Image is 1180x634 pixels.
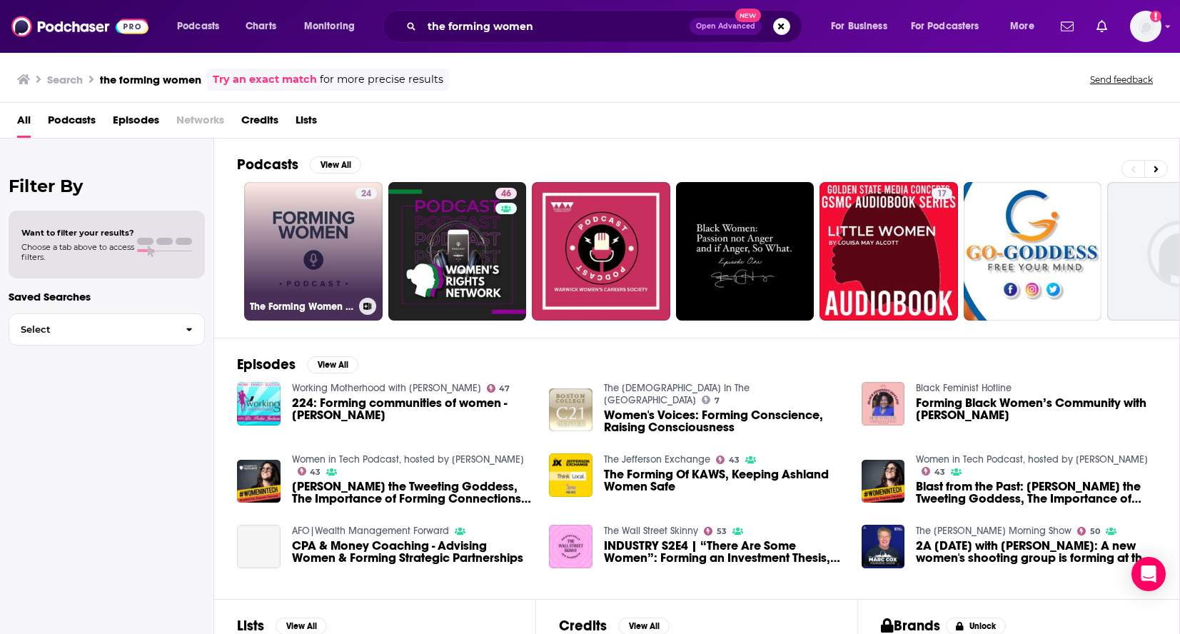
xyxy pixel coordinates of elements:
a: The Church In The 21st Century Center [604,382,750,406]
a: 2A Tuesday with Elizabeth Starks: A new women's shooting group is forming at the Range [916,540,1156,564]
img: User Profile [1130,11,1161,42]
input: Search podcasts, credits, & more... [422,15,690,38]
h3: Search [47,73,83,86]
img: Women's Voices: Forming Conscience, Raising Consciousness [549,388,592,432]
a: Working Motherhood with Dr. Portia Jackson [292,382,481,394]
span: New [735,9,761,22]
h3: The Forming Women Podcast [250,301,353,313]
a: Women's Voices: Forming Conscience, Raising Consciousness [604,409,844,433]
a: 24The Forming Women Podcast [244,182,383,321]
a: 43 [298,467,321,475]
span: 43 [934,469,945,475]
span: [PERSON_NAME] the Tweeting Goddess, The Importance of Forming Connections Online: Women in Tech [... [292,480,533,505]
span: for more precise results [320,71,443,88]
a: 46 [388,182,527,321]
a: Show notifications dropdown [1091,14,1113,39]
span: Blast from the Past: [PERSON_NAME] the Tweeting Goddess, The Importance of Forming Connections On... [916,480,1156,505]
span: 50 [1090,528,1100,535]
img: INDUSTRY S2E4 | “There Are Some Women”: Forming an Investment Thesis, Comp, Power Plays & More [549,525,592,568]
span: 7 [715,398,720,404]
span: Podcasts [177,16,219,36]
span: 17 [937,187,947,201]
a: AFO|Wealth Management Forward [292,525,449,537]
button: open menu [1000,15,1052,38]
span: 224: Forming communities of women - [PERSON_NAME] [292,397,533,421]
button: open menu [821,15,905,38]
a: 53 [704,527,727,535]
a: 224: Forming communities of women - Michelle Patterson [292,397,533,421]
span: Open Advanced [696,23,755,30]
h2: Podcasts [237,156,298,173]
span: Podcasts [48,109,96,138]
img: Blast from the Past: Samantha Kelly the Tweeting Goddess, The Importance of Forming Connections O... [862,460,905,503]
span: All [17,109,31,138]
span: More [1010,16,1034,36]
a: 47 [487,384,510,393]
a: 43 [716,456,740,464]
button: View All [310,156,361,173]
a: 17 [932,188,952,199]
a: Samantha Kelly the Tweeting Goddess, The Importance of Forming Connections Online: Women in Tech ... [292,480,533,505]
img: 2A Tuesday with Elizabeth Starks: A new women's shooting group is forming at the Range [862,525,905,568]
span: 47 [499,386,510,392]
a: PodcastsView All [237,156,361,173]
div: Search podcasts, credits, & more... [396,10,816,43]
a: Episodes [113,109,159,138]
h2: Episodes [237,356,296,373]
a: EpisodesView All [237,356,358,373]
button: Send feedback [1086,74,1157,86]
span: 24 [361,187,371,201]
a: CPA & Money Coaching - Advising Women & Forming Strategic Partnerships [292,540,533,564]
button: open menu [167,15,238,38]
button: open menu [294,15,373,38]
span: Want to filter your results? [21,228,134,238]
span: 46 [501,187,511,201]
button: Select [9,313,205,346]
span: For Podcasters [911,16,979,36]
img: Samantha Kelly the Tweeting Goddess, The Importance of Forming Connections Online: Women in Tech ... [237,460,281,503]
span: Charts [246,16,276,36]
span: 2A [DATE] with [PERSON_NAME]: A new women's shooting group is forming at the Range [916,540,1156,564]
p: Saved Searches [9,290,205,303]
a: Try an exact match [213,71,317,88]
img: 224: Forming communities of women - Michelle Patterson [237,382,281,426]
a: Credits [241,109,278,138]
h2: Filter By [9,176,205,196]
h3: the forming women [100,73,201,86]
a: Women in Tech Podcast, hosted by Espree Devora [916,453,1148,466]
span: Monitoring [304,16,355,36]
button: Show profile menu [1130,11,1161,42]
a: The Marc Cox Morning Show [916,525,1071,537]
a: 7 [702,396,720,404]
span: Choose a tab above to access filters. [21,242,134,262]
img: The Forming Of KAWS, Keeping Ashland Women Safe [549,453,592,497]
span: Select [9,325,174,334]
img: Forming Black Women’s Community with Charlene Ketchum [862,382,905,426]
a: The Jefferson Exchange [604,453,710,466]
a: Show notifications dropdown [1055,14,1079,39]
a: 50 [1077,527,1100,535]
a: 43 [922,467,945,475]
span: 43 [729,457,740,463]
span: Forming Black Women’s Community with [PERSON_NAME] [916,397,1156,421]
span: For Business [831,16,887,36]
a: Blast from the Past: Samantha Kelly the Tweeting Goddess, The Importance of Forming Connections O... [916,480,1156,505]
img: Podchaser - Follow, Share and Rate Podcasts [11,13,148,40]
a: Lists [296,109,317,138]
a: CPA & Money Coaching - Advising Women & Forming Strategic Partnerships [237,525,281,568]
button: View All [307,356,358,373]
span: Networks [176,109,224,138]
